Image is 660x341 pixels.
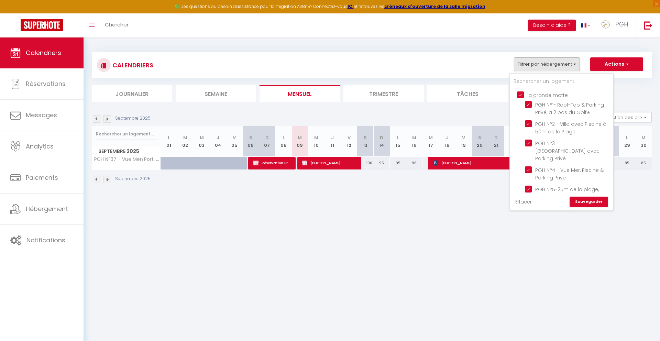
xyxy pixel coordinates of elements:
div: 95 [390,157,406,169]
span: PGH N°37 - Vue Mer/Port, 8eme étage, Parking Privé [93,157,162,162]
img: ... [601,20,611,29]
abbr: M [183,134,187,141]
span: [PERSON_NAME] [302,156,357,169]
span: PGH [615,20,628,29]
abbr: L [626,134,628,141]
a: Sauvegarder [570,197,608,207]
th: 12 [341,126,357,157]
th: 17 [422,126,439,157]
th: 30 [635,126,652,157]
abbr: M [429,134,433,141]
abbr: M [314,134,318,141]
abbr: D [494,134,498,141]
li: Mensuel [260,85,340,102]
span: Septembre 2025 [92,146,161,156]
th: 08 [275,126,292,157]
abbr: M [200,134,204,141]
abbr: J [331,134,334,141]
th: 05 [226,126,243,157]
span: Messages [26,111,57,119]
a: Chercher [100,13,134,37]
div: Filtrer par hébergement [509,73,614,211]
abbr: M [298,134,302,141]
abbr: L [168,134,170,141]
abbr: J [446,134,449,141]
a: créneaux d'ouverture de la salle migration [384,3,485,9]
span: Réservations [26,79,66,88]
span: PGH N°2 - Villa avec Piscine à 50m de la Plage [535,121,606,135]
th: 01 [161,126,177,157]
li: Tâches [427,85,508,102]
a: ICI [348,3,354,9]
th: 13 [357,126,374,157]
span: Chercher [105,21,129,28]
div: 95 [373,157,390,169]
abbr: S [478,134,481,141]
th: 06 [243,126,259,157]
button: Gestion des prix [601,112,652,122]
span: [PERSON_NAME] [433,156,587,169]
img: Super Booking [21,19,63,31]
button: Actions [590,57,643,71]
th: 11 [324,126,341,157]
abbr: S [364,134,367,141]
span: Hébergement [26,205,68,213]
th: 10 [308,126,324,157]
th: 07 [259,126,275,157]
input: Rechercher un logement... [510,75,613,88]
abbr: L [283,134,285,141]
th: 20 [472,126,488,157]
li: Journalier [92,85,172,102]
img: logout [644,21,652,30]
abbr: V [348,134,351,141]
div: 106 [357,157,374,169]
button: Filtrer par hébergement [514,57,580,71]
th: 04 [210,126,226,157]
th: 09 [291,126,308,157]
p: Septembre 2025 [115,115,151,122]
th: 18 [439,126,455,157]
div: 96 [406,157,423,169]
div: 85 [619,157,636,169]
abbr: D [380,134,383,141]
span: PGH N°1- Roof-Top & Parking Privé, à 2 pas du Golf✭ [535,101,604,116]
p: Septembre 2025 [115,176,151,182]
th: 03 [194,126,210,157]
th: 22 [504,126,521,157]
abbr: M [641,134,646,141]
button: Besoin d'aide ? [528,20,576,31]
a: ... PGH [595,13,637,37]
span: Notifications [26,236,65,244]
th: 16 [406,126,423,157]
th: 19 [455,126,472,157]
span: PGH N°3 - [GEOGRAPHIC_DATA] avec Parking Privé [535,140,599,162]
abbr: L [397,134,399,141]
li: Semaine [176,85,256,102]
abbr: D [265,134,269,141]
button: Ouvrir le widget de chat LiveChat [5,3,26,23]
h3: CALENDRIERS [111,57,153,73]
abbr: J [217,134,219,141]
span: Réservation Propriétaire [253,156,291,169]
abbr: M [412,134,416,141]
abbr: V [462,134,465,141]
span: PGH N°4 - Vue Mer, Piscine & Parking Privé [535,167,604,181]
span: Analytics [26,142,54,151]
a: Effacer [515,198,532,206]
input: Rechercher un logement... [96,128,157,140]
span: Paiements [26,173,58,182]
span: Calendriers [26,48,61,57]
th: 29 [619,126,636,157]
div: 85 [635,157,652,169]
abbr: S [249,134,252,141]
li: Trimestre [343,85,424,102]
abbr: V [233,134,236,141]
th: 02 [177,126,194,157]
th: 21 [488,126,505,157]
th: 14 [373,126,390,157]
th: 15 [390,126,406,157]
